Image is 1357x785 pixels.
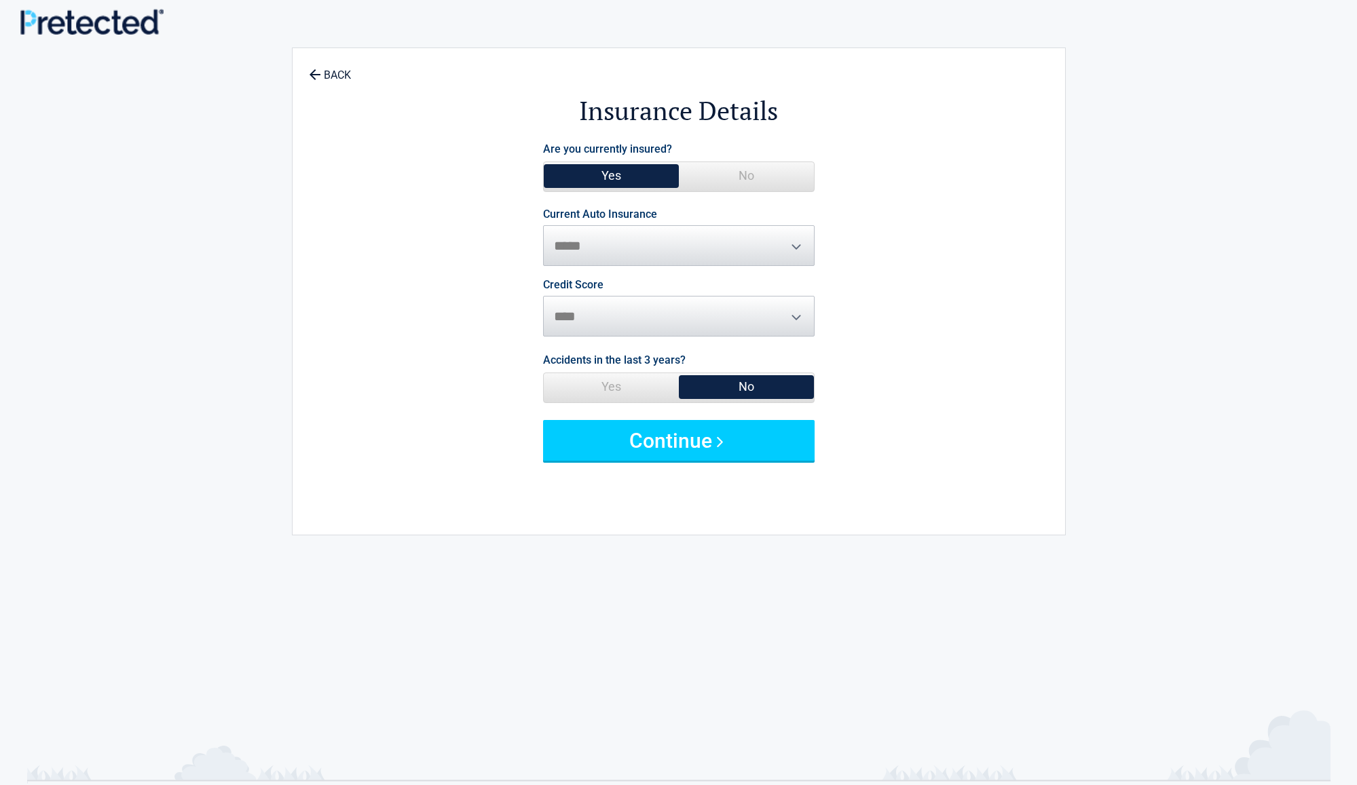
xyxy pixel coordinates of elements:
button: Continue [543,420,815,461]
h2: Insurance Details [367,94,990,128]
span: No [679,162,814,189]
label: Credit Score [543,280,603,290]
span: No [679,373,814,400]
img: Main Logo [20,9,164,35]
label: Current Auto Insurance [543,209,657,220]
label: Accidents in the last 3 years? [543,351,686,369]
a: BACK [306,57,354,81]
span: Yes [544,373,679,400]
span: Yes [544,162,679,189]
label: Are you currently insured? [543,140,672,158]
